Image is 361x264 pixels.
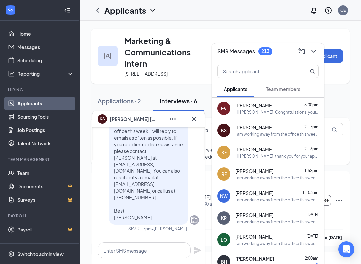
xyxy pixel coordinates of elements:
span: [PERSON_NAME] [235,124,273,131]
span: [STREET_ADDRESS] [124,71,168,77]
span: I am working away from the office this week. I will reply to emails as often as possible. If you ... [114,121,183,220]
h1: Applicants [104,5,146,16]
button: Ellipses [167,114,178,124]
svg: Ellipses [169,115,177,123]
span: [PERSON_NAME] [235,190,273,196]
svg: ComposeMessage [298,47,306,55]
div: NW [220,193,228,199]
a: Sourcing Tools [17,110,74,123]
span: 11:30 am - 12:00 pm [197,200,216,207]
span: 11:03am [302,190,318,195]
div: [DATE] [197,194,216,207]
a: PayrollCrown [17,223,74,236]
button: Minimize [178,114,189,124]
span: [PERSON_NAME] [235,146,273,153]
span: [PERSON_NAME] [235,212,273,218]
div: 213 [261,48,269,54]
svg: MagnifyingGlass [310,69,315,74]
svg: ChevronDown [149,6,157,14]
h3: Marketing & Communications Intern [124,35,215,69]
a: Team [17,166,74,180]
div: Interviews · 6 [160,97,197,105]
a: Messages [17,40,74,54]
svg: Settings [8,251,15,257]
div: LO [221,236,227,243]
button: ChevronDown [308,46,319,57]
span: Applicants [224,86,247,92]
div: I am working away from the office this week. I will reply to emails as often as possible. If you ... [235,219,319,225]
span: [PERSON_NAME] [235,255,274,262]
span: 2:00am [305,256,318,261]
svg: Cross [190,115,198,123]
div: Open Intercom Messenger [338,241,354,257]
span: 2:17pm [304,124,318,129]
button: ComposeMessage [296,46,307,57]
span: Team members [266,86,300,92]
div: I am working away from the office this week. I will reply to emails as often as possible. If you ... [235,197,319,203]
svg: WorkstreamLogo [7,7,14,13]
div: KR [221,215,227,221]
span: Interview Schedule [197,147,218,160]
h3: SMS Messages [217,48,255,55]
button: Cross [189,114,199,124]
div: RF [221,171,227,177]
div: SMS 2:17pm [128,226,152,231]
span: [DATE] [306,212,318,217]
div: EV [221,105,227,112]
svg: QuestionInfo [324,6,332,14]
div: Team Management [8,157,73,162]
a: Talent Network [17,137,74,150]
svg: MagnifyingGlass [332,127,337,132]
div: KF [221,149,227,156]
span: [PERSON_NAME] [235,233,273,240]
a: Home [17,27,74,40]
a: Job Postings [17,123,74,137]
span: • [PERSON_NAME] [152,226,187,231]
a: Scheduling [17,54,74,67]
svg: ChevronLeft [94,6,102,14]
span: [PERSON_NAME] [235,168,273,174]
a: SurveysCrown [17,193,74,206]
svg: Minimize [179,115,187,123]
span: 1:52pm [304,168,318,173]
div: Reporting [17,70,74,77]
svg: Notifications [310,6,318,14]
div: I am working away from the office this week. I will reply to emails as often as possible. If you ... [235,131,319,137]
div: KS [221,127,227,134]
span: [PERSON_NAME] [235,102,273,109]
span: [PERSON_NAME] [PERSON_NAME] [110,115,156,123]
svg: Ellipses [335,196,343,204]
div: Switch to admin view [17,251,64,257]
svg: Collapse [64,7,71,14]
div: Applications · 2 [98,97,141,105]
a: Applicants [17,97,74,110]
span: 3:00pm [304,102,318,107]
a: DocumentsCrown [17,180,74,193]
svg: ChevronDown [310,47,317,55]
span: 2:13pm [304,146,318,151]
div: I am working away from the office this week. I will reply to emails as often as possible. If you ... [235,175,319,181]
div: Hi [PERSON_NAME]. Congratulations, your meeting with National Western Stock Show for Executive Of... [235,109,319,115]
div: Hi [PERSON_NAME], thank you for your application. Our Intern Managers will be in touch in October... [235,153,319,159]
div: Hiring [8,87,73,93]
span: [DATE] [306,234,318,239]
svg: Analysis [8,70,15,77]
svg: Company [190,216,198,224]
div: Payroll [8,213,73,219]
input: Search applicant [218,65,296,78]
b: [DATE] [328,235,342,240]
img: user icon [104,53,111,59]
div: I am working away from the office this week. I will reply to emails as often as possible. If you ... [235,241,319,246]
svg: Plane [193,246,201,254]
div: CE [340,7,346,13]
